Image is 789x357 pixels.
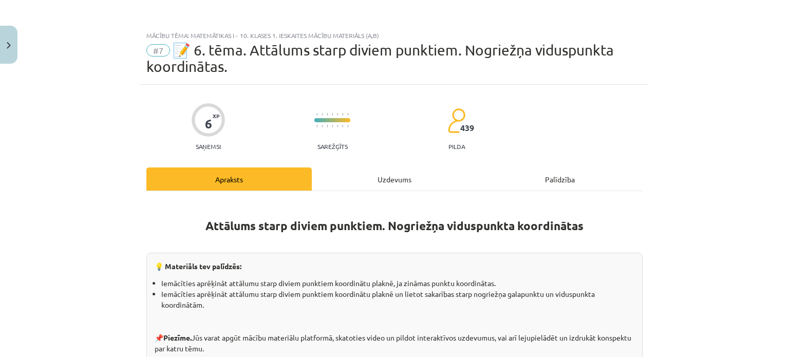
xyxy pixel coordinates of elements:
img: icon-short-line-57e1e144782c952c97e751825c79c345078a6d821885a25fce030b3d8c18986b.svg [327,125,328,127]
p: Saņemsi [192,143,225,150]
img: icon-short-line-57e1e144782c952c97e751825c79c345078a6d821885a25fce030b3d8c18986b.svg [337,125,338,127]
strong: 💡 Materiāls tev palīdzēs: [155,261,241,271]
img: icon-short-line-57e1e144782c952c97e751825c79c345078a6d821885a25fce030b3d8c18986b.svg [342,125,343,127]
div: Apraksts [146,167,312,191]
span: #7 [146,44,170,57]
img: icon-short-line-57e1e144782c952c97e751825c79c345078a6d821885a25fce030b3d8c18986b.svg [332,113,333,116]
strong: Piezīme. [163,333,192,342]
img: icon-short-line-57e1e144782c952c97e751825c79c345078a6d821885a25fce030b3d8c18986b.svg [316,125,317,127]
div: Palīdzība [477,167,643,191]
p: Sarežģīts [317,143,348,150]
img: students-c634bb4e5e11cddfef0936a35e636f08e4e9abd3cc4e673bd6f9a4125e45ecb1.svg [447,108,465,134]
li: Iemācīties aprēķināt attālumu starp diviem punktiem koordinātu plaknē, ja zināmas punktu koordinā... [161,278,634,289]
span: 📝 6. tēma. Attālums starp diviem punktiem. Nogriežņa viduspunkta koordinātas. [146,42,614,75]
img: icon-short-line-57e1e144782c952c97e751825c79c345078a6d821885a25fce030b3d8c18986b.svg [332,125,333,127]
img: icon-short-line-57e1e144782c952c97e751825c79c345078a6d821885a25fce030b3d8c18986b.svg [347,113,348,116]
span: XP [213,113,219,119]
img: icon-short-line-57e1e144782c952c97e751825c79c345078a6d821885a25fce030b3d8c18986b.svg [337,113,338,116]
img: icon-short-line-57e1e144782c952c97e751825c79c345078a6d821885a25fce030b3d8c18986b.svg [316,113,317,116]
img: icon-short-line-57e1e144782c952c97e751825c79c345078a6d821885a25fce030b3d8c18986b.svg [342,113,343,116]
div: Mācību tēma: Matemātikas i - 10. klases 1. ieskaites mācību materiāls (a,b) [146,32,643,39]
img: icon-close-lesson-0947bae3869378f0d4975bcd49f059093ad1ed9edebbc8119c70593378902aed.svg [7,42,11,49]
img: icon-short-line-57e1e144782c952c97e751825c79c345078a6d821885a25fce030b3d8c18986b.svg [322,125,323,127]
img: icon-short-line-57e1e144782c952c97e751825c79c345078a6d821885a25fce030b3d8c18986b.svg [327,113,328,116]
span: 439 [460,123,474,133]
li: Iemācīties aprēķināt attālumu starp diviem punktiem koordinātu plaknē un lietot sakarības starp n... [161,289,634,310]
img: icon-short-line-57e1e144782c952c97e751825c79c345078a6d821885a25fce030b3d8c18986b.svg [347,125,348,127]
strong: Attālums starp diviem punktiem. Nogriežņa viduspunkta koordinātas [205,218,584,233]
div: Uzdevums [312,167,477,191]
img: icon-short-line-57e1e144782c952c97e751825c79c345078a6d821885a25fce030b3d8c18986b.svg [322,113,323,116]
p: pilda [448,143,465,150]
p: 📌 Jūs varat apgūt mācību materiālu platformā, skatoties video un pildot interaktīvos uzdevumus, v... [155,332,634,354]
div: 6 [205,117,212,131]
